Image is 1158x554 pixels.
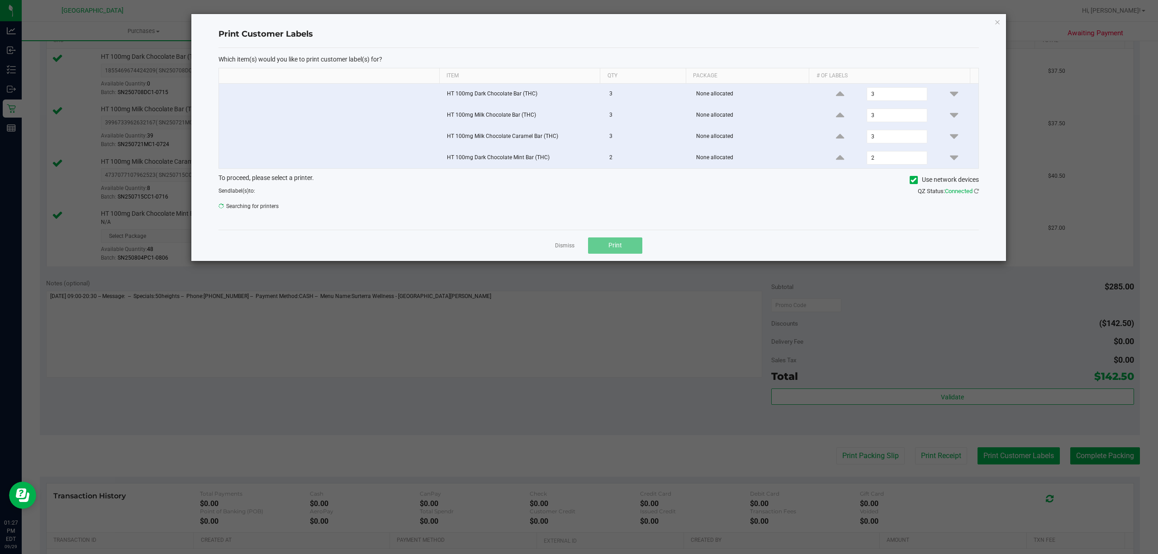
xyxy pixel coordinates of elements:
td: HT 100mg Dark Chocolate Bar (THC) [441,84,604,105]
span: Connected [945,188,973,194]
span: label(s) [231,188,249,194]
a: Dismiss [555,242,574,250]
td: HT 100mg Milk Chocolate Caramel Bar (THC) [441,126,604,147]
td: 3 [604,84,691,105]
div: To proceed, please select a printer. [212,173,986,187]
td: 2 [604,147,691,168]
td: None allocated [691,126,816,147]
span: Print [608,241,622,249]
span: Send to: [218,188,255,194]
td: HT 100mg Milk Chocolate Bar (THC) [441,105,604,126]
span: QZ Status: [918,188,979,194]
td: None allocated [691,147,816,168]
iframe: Resource center [9,482,36,509]
span: Searching for printers [218,199,592,213]
th: Package [686,68,809,84]
td: 3 [604,105,691,126]
th: # of labels [809,68,970,84]
label: Use network devices [910,175,979,185]
h4: Print Customer Labels [218,28,979,40]
th: Qty [600,68,686,84]
button: Print [588,237,642,254]
td: None allocated [691,84,816,105]
td: 3 [604,126,691,147]
p: Which item(s) would you like to print customer label(s) for? [218,55,979,63]
td: HT 100mg Dark Chocolate Mint Bar (THC) [441,147,604,168]
td: None allocated [691,105,816,126]
th: Item [439,68,600,84]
